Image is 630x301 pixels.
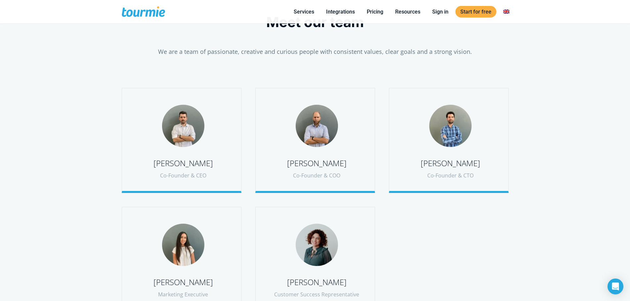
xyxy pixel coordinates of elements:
[427,8,453,16] a: Sign in
[608,279,623,294] div: Open Intercom Messenger
[269,276,365,288] div: [PERSON_NAME]
[269,171,365,180] div: Co-Founder & COO
[390,8,425,16] a: Resources
[135,171,231,180] div: Co-Founder & CEO
[455,6,496,18] a: Start for free
[135,157,231,169] div: [PERSON_NAME]
[269,290,365,299] div: Customer Success Representative
[135,276,231,288] div: [PERSON_NAME]
[122,47,509,56] p: We are a team of passionate, creative and curious people with consistent values, clear goals and ...
[135,290,231,299] div: Marketing Executive
[402,171,498,180] div: Co-Founder & CTO
[362,8,388,16] a: Pricing
[289,8,319,16] a: Services
[269,157,365,169] div: [PERSON_NAME]
[321,8,360,16] a: Integrations
[402,157,498,169] div: [PERSON_NAME]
